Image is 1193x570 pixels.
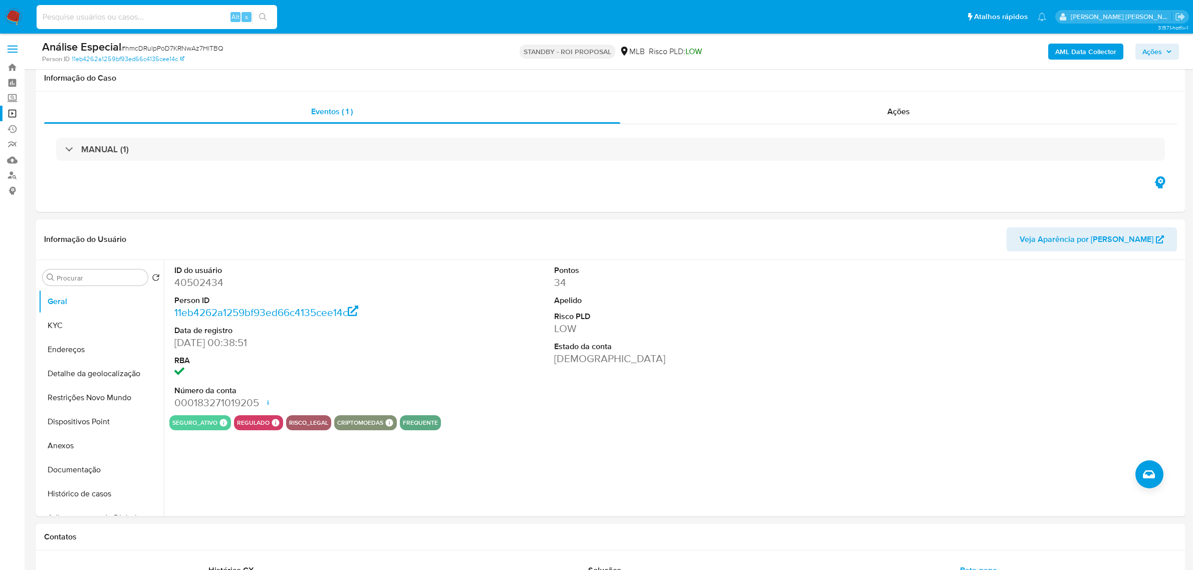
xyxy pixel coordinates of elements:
button: Dispositivos Point [39,410,164,434]
dd: 40502434 [174,275,418,290]
dt: Pontos [554,265,798,276]
span: Risco PLD: [649,46,702,57]
div: MANUAL (1) [56,138,1165,161]
input: Procurar [57,273,144,282]
a: Sair [1175,12,1185,22]
span: Eventos ( 1 ) [311,106,353,117]
button: search-icon [253,10,273,24]
button: Endereços [39,338,164,362]
span: Ações [1142,44,1162,60]
b: AML Data Collector [1055,44,1116,60]
button: Retornar ao pedido padrão [152,273,160,284]
dt: Estado da conta [554,341,798,352]
h1: Informação do Caso [44,73,1177,83]
b: Person ID [42,55,70,64]
button: Procurar [47,273,55,281]
dt: Número da conta [174,385,418,396]
dd: [DATE] 00:38:51 [174,336,418,350]
span: # hmcDRulpPoD7KRNwAz7HlTBQ [121,43,223,53]
button: criptomoedas [337,421,383,425]
span: Veja Aparência por [PERSON_NAME] [1020,227,1153,251]
button: frequente [403,421,438,425]
dt: ID do usuário [174,265,418,276]
button: Veja Aparência por [PERSON_NAME] [1007,227,1177,251]
a: 11eb4262a1259bf93ed66c4135cee14c [72,55,184,64]
dd: 34 [554,275,798,290]
span: s [245,12,248,22]
p: emerson.gomes@mercadopago.com.br [1071,12,1172,22]
h1: Informação do Usuário [44,234,126,244]
input: Pesquise usuários ou casos... [37,11,277,24]
b: Análise Especial [42,39,121,55]
button: Restrições Novo Mundo [39,386,164,410]
span: Alt [231,12,240,22]
p: STANDBY - ROI PROPOSAL [520,45,615,59]
dd: LOW [554,322,798,336]
dt: Data de registro [174,325,418,336]
dd: [DEMOGRAPHIC_DATA] [554,352,798,366]
span: Ações [887,106,910,117]
dt: Apelido [554,295,798,306]
div: MLB [619,46,645,57]
span: LOW [685,46,702,57]
h1: Contatos [44,532,1177,542]
button: Anexos [39,434,164,458]
button: KYC [39,314,164,338]
h3: MANUAL (1) [81,144,129,155]
button: Ações [1135,44,1179,60]
a: Notificações [1038,13,1046,21]
button: seguro_ativo [172,421,217,425]
button: Geral [39,290,164,314]
button: Histórico de casos [39,482,164,506]
button: Detalhe da geolocalização [39,362,164,386]
dt: Risco PLD [554,311,798,322]
dd: 000183271019205 [174,396,418,410]
button: regulado [237,421,270,425]
button: Adiantamentos de Dinheiro [39,506,164,530]
button: risco_legal [289,421,328,425]
button: Documentação [39,458,164,482]
a: 11eb4262a1259bf93ed66c4135cee14c [174,305,358,320]
span: Atalhos rápidos [974,12,1028,22]
dt: RBA [174,355,418,366]
dt: Person ID [174,295,418,306]
button: AML Data Collector [1048,44,1123,60]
